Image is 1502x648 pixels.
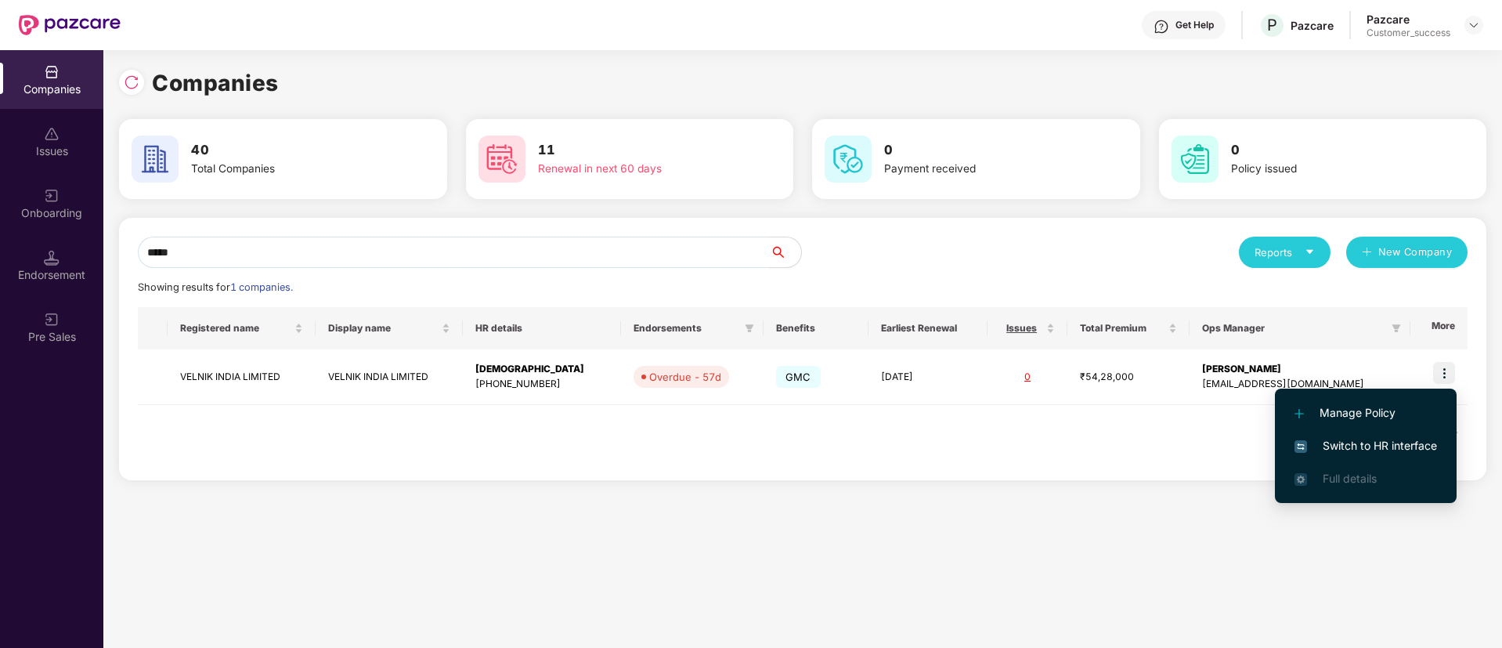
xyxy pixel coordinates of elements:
span: filter [1392,324,1401,333]
span: New Company [1378,244,1453,260]
div: 0 [1000,370,1055,385]
h3: 11 [538,140,735,161]
h1: Companies [152,66,279,100]
td: VELNIK INDIA LIMITED [168,349,316,405]
img: svg+xml;base64,PHN2ZyB4bWxucz0iaHR0cDovL3d3dy53My5vcmcvMjAwMC9zdmciIHdpZHRoPSI2MCIgaGVpZ2h0PSI2MC... [478,136,525,183]
img: svg+xml;base64,PHN2ZyBpZD0iSGVscC0zMngzMiIgeG1sbnM9Imh0dHA6Ly93d3cudzMub3JnLzIwMDAvc3ZnIiB3aWR0aD... [1154,19,1169,34]
span: plus [1362,247,1372,259]
span: filter [742,319,757,338]
img: icon [1433,362,1455,384]
div: Pazcare [1291,18,1334,33]
td: [DATE] [868,349,987,405]
span: Manage Policy [1294,404,1437,422]
th: More [1410,307,1468,349]
div: [EMAIL_ADDRESS][DOMAIN_NAME] [1202,377,1398,392]
img: svg+xml;base64,PHN2ZyBpZD0iRHJvcGRvd24tMzJ4MzIiIHhtbG5zPSJodHRwOi8vd3d3LnczLm9yZy8yMDAwL3N2ZyIgd2... [1468,19,1480,31]
div: Total Companies [191,161,388,178]
th: HR details [463,307,621,349]
img: svg+xml;base64,PHN2ZyB4bWxucz0iaHR0cDovL3d3dy53My5vcmcvMjAwMC9zdmciIHdpZHRoPSIxNi4zNjMiIGhlaWdodD... [1294,473,1307,486]
img: svg+xml;base64,PHN2ZyB3aWR0aD0iMjAiIGhlaWdodD0iMjAiIHZpZXdCb3g9IjAgMCAyMCAyMCIgZmlsbD0ibm9uZSIgeG... [44,188,60,204]
div: Reports [1255,244,1315,260]
span: GMC [776,366,821,388]
button: plusNew Company [1346,237,1468,268]
div: [DEMOGRAPHIC_DATA] [475,362,608,377]
div: [PHONE_NUMBER] [475,377,608,392]
div: Get Help [1175,19,1214,31]
span: caret-down [1305,247,1315,257]
img: svg+xml;base64,PHN2ZyB3aWR0aD0iMjAiIGhlaWdodD0iMjAiIHZpZXdCb3g9IjAgMCAyMCAyMCIgZmlsbD0ibm9uZSIgeG... [44,312,60,328]
div: [PERSON_NAME] [1202,362,1398,377]
img: svg+xml;base64,PHN2ZyB4bWxucz0iaHR0cDovL3d3dy53My5vcmcvMjAwMC9zdmciIHdpZHRoPSIxNiIgaGVpZ2h0PSIxNi... [1294,440,1307,453]
th: Earliest Renewal [868,307,987,349]
img: svg+xml;base64,PHN2ZyBpZD0iUmVsb2FkLTMyeDMyIiB4bWxucz0iaHR0cDovL3d3dy53My5vcmcvMjAwMC9zdmciIHdpZH... [124,74,139,90]
span: P [1267,16,1277,34]
td: VELNIK INDIA LIMITED [316,349,464,405]
span: Registered name [180,322,291,335]
span: filter [1388,319,1404,338]
span: 1 companies. [230,281,293,293]
img: svg+xml;base64,PHN2ZyB3aWR0aD0iMTQuNSIgaGVpZ2h0PSIxNC41IiB2aWV3Qm94PSIwIDAgMTYgMTYiIGZpbGw9Im5vbm... [44,250,60,266]
span: Full details [1323,472,1377,485]
span: Total Premium [1080,322,1165,335]
img: svg+xml;base64,PHN2ZyB4bWxucz0iaHR0cDovL3d3dy53My5vcmcvMjAwMC9zdmciIHdpZHRoPSIxMi4yMDEiIGhlaWdodD... [1294,409,1304,418]
img: svg+xml;base64,PHN2ZyB4bWxucz0iaHR0cDovL3d3dy53My5vcmcvMjAwMC9zdmciIHdpZHRoPSI2MCIgaGVpZ2h0PSI2MC... [132,136,179,183]
span: search [769,246,801,259]
th: Total Premium [1067,307,1190,349]
div: Policy issued [1231,161,1428,178]
button: search [769,237,802,268]
div: Payment received [884,161,1081,178]
th: Benefits [764,307,868,349]
span: Endorsements [634,322,738,335]
span: Ops Manager [1202,322,1385,335]
div: Overdue - 57d [649,369,721,385]
span: filter [745,324,754,333]
div: Pazcare [1367,12,1450,27]
img: svg+xml;base64,PHN2ZyB4bWxucz0iaHR0cDovL3d3dy53My5vcmcvMjAwMC9zdmciIHdpZHRoPSI2MCIgaGVpZ2h0PSI2MC... [1172,136,1219,183]
span: Showing results for [138,281,293,293]
div: Customer_success [1367,27,1450,39]
h3: 0 [1231,140,1428,161]
div: ₹54,28,000 [1080,370,1177,385]
th: Registered name [168,307,316,349]
img: svg+xml;base64,PHN2ZyBpZD0iSXNzdWVzX2Rpc2FibGVkIiB4bWxucz0iaHR0cDovL3d3dy53My5vcmcvMjAwMC9zdmciIH... [44,126,60,142]
th: Issues [987,307,1067,349]
th: Display name [316,307,464,349]
span: Switch to HR interface [1294,437,1437,454]
span: Issues [1000,322,1043,335]
span: Display name [328,322,439,335]
img: New Pazcare Logo [19,15,121,35]
img: svg+xml;base64,PHN2ZyBpZD0iQ29tcGFuaWVzIiB4bWxucz0iaHR0cDovL3d3dy53My5vcmcvMjAwMC9zdmciIHdpZHRoPS... [44,64,60,80]
h3: 40 [191,140,388,161]
h3: 0 [884,140,1081,161]
img: svg+xml;base64,PHN2ZyB4bWxucz0iaHR0cDovL3d3dy53My5vcmcvMjAwMC9zdmciIHdpZHRoPSI2MCIgaGVpZ2h0PSI2MC... [825,136,872,183]
div: Renewal in next 60 days [538,161,735,178]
